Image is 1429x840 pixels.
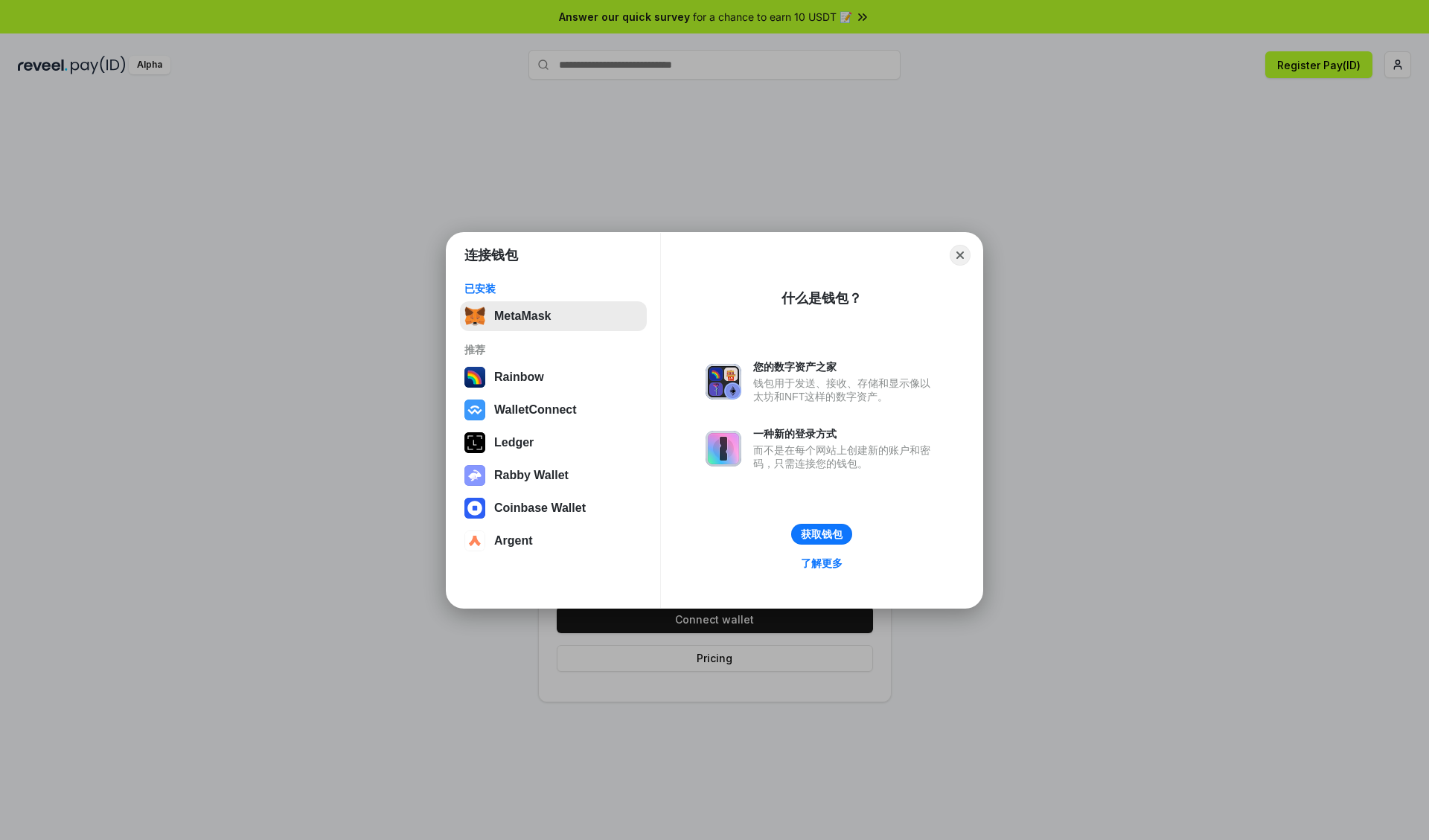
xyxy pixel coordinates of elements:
[753,427,938,440] div: 一种新的登录方式
[464,367,485,388] img: svg+xml,%3Csvg%20width%3D%22120%22%20height%3D%22120%22%20viewBox%3D%220%200%20120%20120%22%20fil...
[494,469,569,482] div: Rabby Wallet
[464,498,485,519] img: svg+xml,%3Csvg%20width%3D%2228%22%20height%3D%2228%22%20viewBox%3D%220%200%2028%2028%22%20fill%3D...
[464,530,485,551] img: svg+xml,%3Csvg%20width%3D%2228%22%20height%3D%2228%22%20viewBox%3D%220%200%2028%2028%22%20fill%3D...
[950,245,971,266] button: Close
[460,395,647,425] button: WalletConnect
[781,289,862,307] div: 什么是钱包？
[706,364,741,400] img: svg+xml,%3Csvg%20xmlns%3D%22http%3A%2F%2Fwww.w3.org%2F2000%2Fsvg%22%20fill%3D%22none%22%20viewBox...
[460,461,647,490] button: Rabby Wallet
[494,534,533,548] div: Argent
[460,362,647,392] button: Rainbow
[753,443,938,470] div: 而不是在每个网站上创建新的账户和密码，只需连接您的钱包。
[464,343,642,356] div: 推荐
[706,431,741,467] img: svg+xml,%3Csvg%20xmlns%3D%22http%3A%2F%2Fwww.w3.org%2F2000%2Fsvg%22%20fill%3D%22none%22%20viewBox...
[494,501,586,515] div: Coinbase Wallet
[494,403,577,417] div: WalletConnect
[460,428,647,458] button: Ledger
[464,282,642,295] div: 已安装
[464,432,485,453] img: svg+xml,%3Csvg%20xmlns%3D%22http%3A%2F%2Fwww.w3.org%2F2000%2Fsvg%22%20width%3D%2228%22%20height%3...
[792,554,851,573] a: 了解更多
[464,306,485,327] img: svg+xml,%3Csvg%20fill%3D%22none%22%20height%3D%2233%22%20viewBox%3D%220%200%2035%2033%22%20width%...
[464,400,485,420] img: svg+xml,%3Csvg%20width%3D%2228%22%20height%3D%2228%22%20viewBox%3D%220%200%2028%2028%22%20fill%3D...
[494,310,551,323] div: MetaMask
[753,360,938,373] div: 您的数字资产之家
[753,376,938,403] div: 钱包用于发送、接收、存储和显示像以太坊和NFT这样的数字资产。
[460,301,647,331] button: MetaMask
[460,493,647,523] button: Coinbase Wallet
[801,528,843,541] div: 获取钱包
[801,557,843,570] div: 了解更多
[460,526,647,556] button: Argent
[464,246,518,264] h1: 连接钱包
[791,524,852,545] button: 获取钱包
[494,436,534,449] div: Ledger
[464,465,485,486] img: svg+xml,%3Csvg%20xmlns%3D%22http%3A%2F%2Fwww.w3.org%2F2000%2Fsvg%22%20fill%3D%22none%22%20viewBox...
[494,371,544,384] div: Rainbow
